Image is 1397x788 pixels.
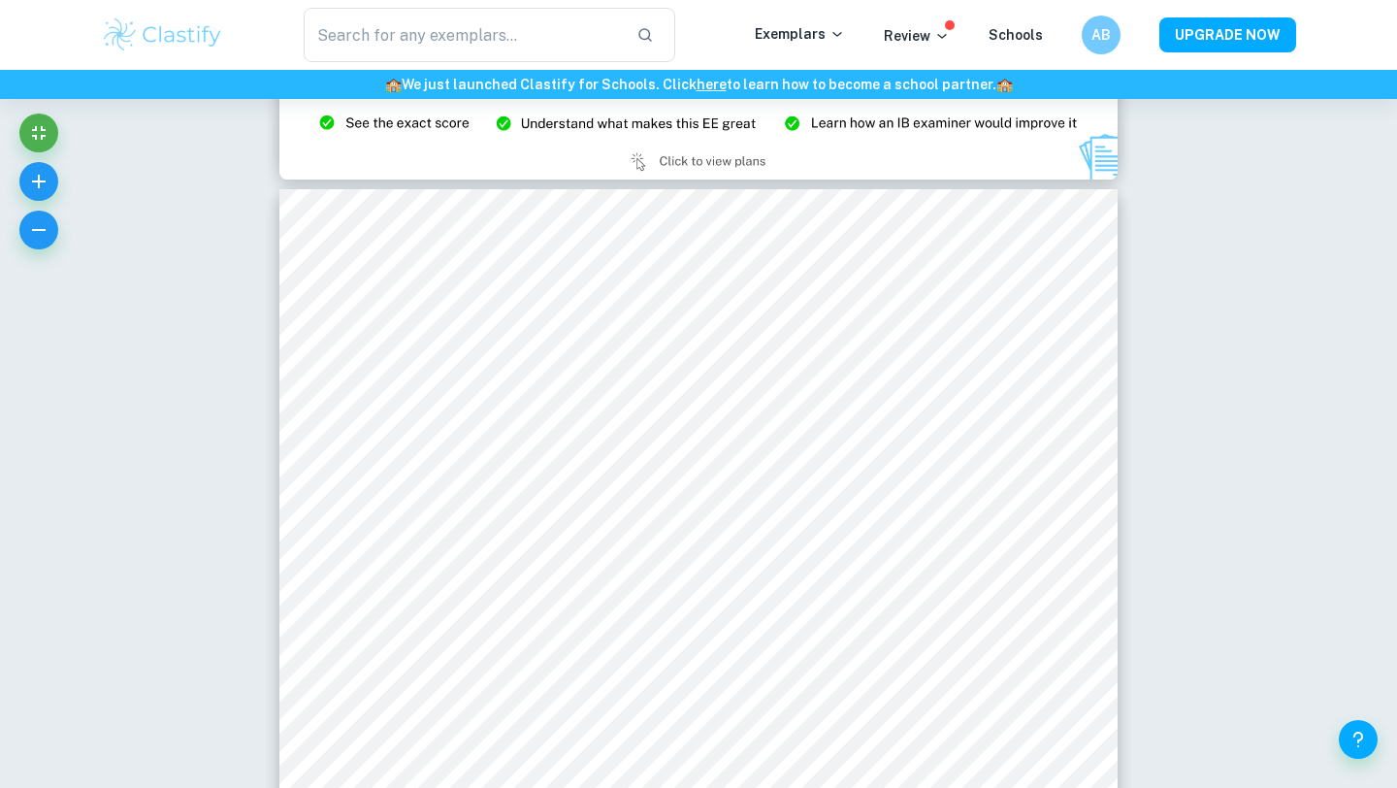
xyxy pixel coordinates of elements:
[1159,17,1296,52] button: UPGRADE NOW
[884,25,950,47] p: Review
[1082,16,1121,54] button: AB
[101,16,224,54] img: Clastify logo
[19,114,58,152] button: Exit fullscreen
[1090,24,1113,46] h6: AB
[697,77,727,92] a: here
[304,8,621,62] input: Search for any exemplars...
[1339,720,1378,759] button: Help and Feedback
[279,54,1118,181] img: Ad
[996,77,1013,92] span: 🏫
[755,23,845,45] p: Exemplars
[385,77,402,92] span: 🏫
[4,74,1393,95] h6: We just launched Clastify for Schools. Click to learn how to become a school partner.
[989,27,1043,43] a: Schools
